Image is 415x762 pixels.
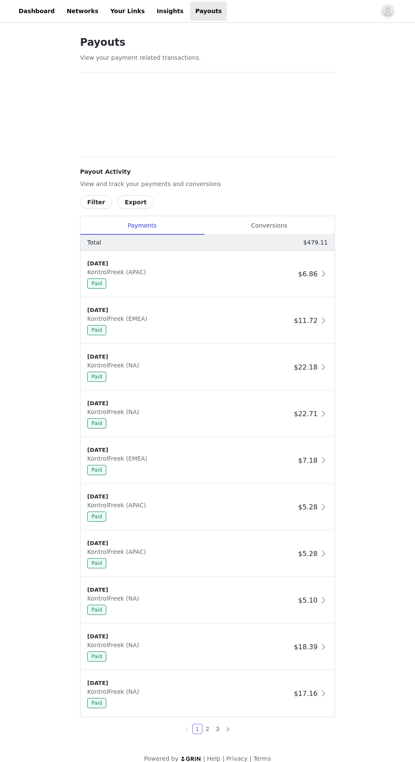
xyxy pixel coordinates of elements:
[223,724,233,734] li: Next Page
[226,755,248,762] a: Privacy
[384,5,392,18] div: avatar
[87,512,106,522] span: Paid
[87,492,295,501] div: [DATE]
[87,651,106,662] span: Paid
[87,238,101,247] p: Total
[80,53,335,62] p: View your payment related transactions.
[87,558,106,568] span: Paid
[180,756,202,762] img: logo
[87,353,290,361] div: [DATE]
[87,278,106,289] span: Paid
[80,195,112,209] button: Filter
[152,2,188,21] a: Insights
[87,409,143,415] span: KontrolFreek (NA)
[193,724,202,734] a: 1
[80,251,335,298] div: clickable-list-item
[87,679,290,687] div: [DATE]
[87,418,106,428] span: Paid
[225,727,230,732] i: icon: right
[87,548,149,555] span: KontrolFreek (APAC)
[80,180,335,189] p: View and track your payments and conversions
[87,502,149,509] span: KontrolFreek (APAC)
[222,755,224,762] span: |
[14,2,60,21] a: Dashboard
[182,724,192,734] li: Previous Page
[87,465,106,475] span: Paid
[190,2,227,21] a: Payouts
[80,344,335,391] div: clickable-list-item
[80,437,335,484] div: clickable-list-item
[87,269,149,275] span: KontrolFreek (APAC)
[249,755,252,762] span: |
[87,688,143,695] span: KontrolFreek (NA)
[213,724,222,734] a: 3
[80,670,335,717] div: clickable-list-item
[80,391,335,437] div: clickable-list-item
[87,595,143,602] span: KontrolFreek (NA)
[203,724,212,734] a: 2
[294,410,318,418] span: $22.71
[80,35,335,50] h1: Payouts
[87,586,295,594] div: [DATE]
[80,216,204,235] div: Payments
[87,446,295,454] div: [DATE]
[192,724,202,734] li: 1
[144,755,178,762] span: Powered by
[87,259,295,268] div: [DATE]
[203,755,205,762] span: |
[253,755,271,762] a: Terms
[105,2,150,21] a: Your Links
[80,577,335,624] div: clickable-list-item
[185,727,190,732] i: icon: left
[80,531,335,577] div: clickable-list-item
[87,306,290,314] div: [DATE]
[294,317,318,325] span: $11.72
[87,372,106,382] span: Paid
[294,690,318,698] span: $17.16
[87,362,143,369] span: KontrolFreek (NA)
[80,298,335,344] div: clickable-list-item
[80,484,335,531] div: clickable-list-item
[87,455,151,462] span: KontrolFreek (EMEA)
[294,363,318,371] span: $22.18
[87,642,143,648] span: KontrolFreek (NA)
[207,755,221,762] a: Help
[298,503,318,511] span: $5.28
[303,238,328,247] p: $479.11
[87,632,290,641] div: [DATE]
[61,2,103,21] a: Networks
[117,195,154,209] button: Export
[298,456,318,464] span: $7.18
[204,216,335,235] div: Conversions
[87,315,151,322] span: KontrolFreek (EMEA)
[298,596,318,604] span: $5.10
[298,270,318,278] span: $6.86
[87,605,106,615] span: Paid
[87,698,106,708] span: Paid
[87,539,295,548] div: [DATE]
[80,624,335,670] div: clickable-list-item
[202,724,213,734] li: 2
[87,399,290,408] div: [DATE]
[294,643,318,651] span: $18.39
[87,325,106,335] span: Paid
[80,167,335,176] h4: Payout Activity
[298,550,318,558] span: $5.28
